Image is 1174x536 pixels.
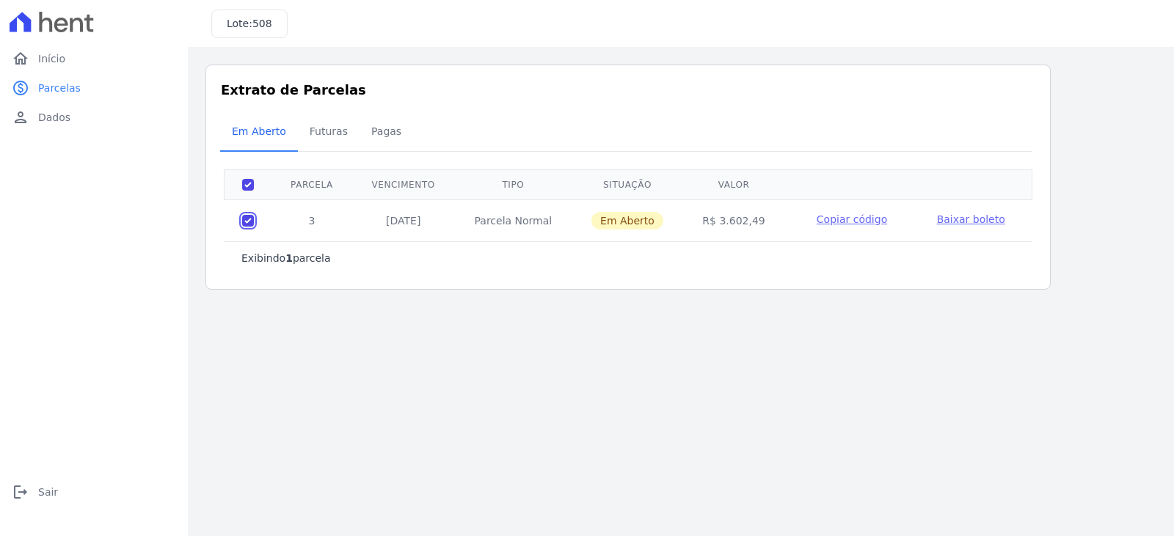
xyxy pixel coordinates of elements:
[271,199,352,241] td: 3
[271,169,352,199] th: Parcela
[352,169,455,199] th: Vencimento
[241,251,331,265] p: Exibindo parcela
[38,81,81,95] span: Parcelas
[454,169,572,199] th: Tipo
[220,114,298,152] a: Em Aberto
[6,73,182,103] a: paidParcelas
[227,16,272,32] h3: Lote:
[12,483,29,501] i: logout
[221,80,1035,100] h3: Extrato de Parcelas
[817,213,887,225] span: Copiar código
[360,114,413,152] a: Pagas
[285,252,293,264] b: 1
[252,18,272,29] span: 508
[12,79,29,97] i: paid
[362,117,410,146] span: Pagas
[937,212,1005,227] a: Baixar boleto
[12,50,29,67] i: home
[683,169,785,199] th: Valor
[352,199,455,241] td: [DATE]
[802,212,901,227] button: Copiar código
[6,103,182,132] a: personDados
[223,117,295,146] span: Em Aberto
[683,199,785,241] td: R$ 3.602,49
[454,199,572,241] td: Parcela Normal
[937,213,1005,225] span: Baixar boleto
[12,109,29,126] i: person
[6,477,182,507] a: logoutSair
[572,169,683,199] th: Situação
[301,117,357,146] span: Futuras
[591,212,663,230] span: Em Aberto
[6,44,182,73] a: homeInício
[38,485,58,499] span: Sair
[38,51,65,66] span: Início
[38,110,70,125] span: Dados
[298,114,360,152] a: Futuras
